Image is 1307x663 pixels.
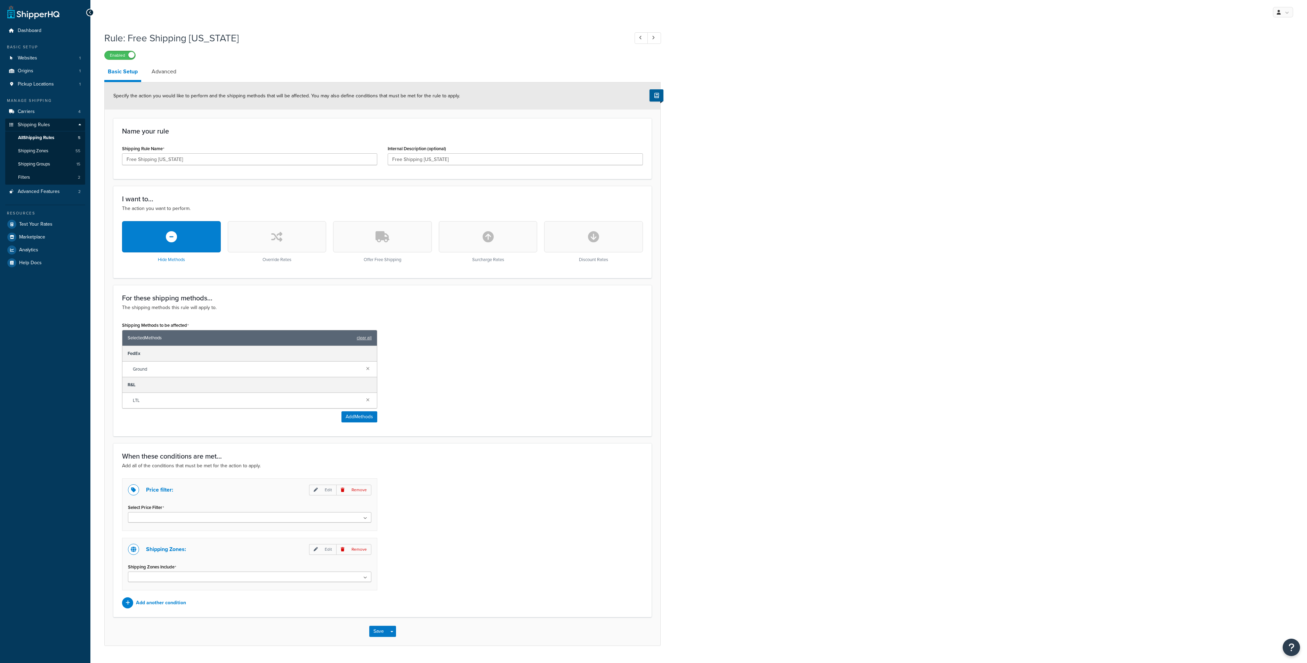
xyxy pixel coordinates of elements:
div: Override Rates [228,221,326,262]
a: Pickup Locations1 [5,78,85,91]
a: Next Record [647,32,661,44]
span: Test Your Rates [19,221,53,227]
a: Origins1 [5,65,85,78]
a: Advanced Features2 [5,185,85,198]
a: Marketplace [5,231,85,243]
a: Websites1 [5,52,85,65]
li: Shipping Zones [5,145,85,157]
a: Analytics [5,244,85,256]
div: Basic Setup [5,44,85,50]
p: Remove [336,544,371,555]
p: Add all of the conditions that must be met for the action to apply. [122,462,643,470]
button: Open Resource Center [1283,639,1300,656]
span: Filters [18,175,30,180]
div: R&L [122,377,377,393]
span: Shipping Zones [18,148,48,154]
p: Price filter: [146,485,173,495]
span: 1 [79,68,81,74]
span: All Shipping Rules [18,135,54,141]
span: Marketplace [19,234,45,240]
span: 1 [79,55,81,61]
a: Filters2 [5,171,85,184]
p: The shipping methods this rule will apply to. [122,304,643,312]
p: Edit [309,544,336,555]
a: Basic Setup [104,63,141,82]
h3: I want to... [122,195,643,203]
span: Selected Methods [128,333,353,343]
span: Shipping Groups [18,161,50,167]
span: 2 [78,175,80,180]
label: Select Price Filter [128,505,164,510]
a: Test Your Rates [5,218,85,231]
span: Advanced Features [18,189,60,195]
li: Shipping Rules [5,119,85,185]
span: Ground [133,364,361,374]
span: 55 [75,148,80,154]
div: FedEx [122,346,377,362]
p: Edit [309,485,336,495]
span: 1 [79,81,81,87]
label: Internal Description (optional) [388,146,446,151]
label: Shipping Zones Include [128,564,176,570]
a: Help Docs [5,257,85,269]
a: clear all [357,333,372,343]
a: Shipping Zones55 [5,145,85,157]
div: Resources [5,210,85,216]
div: Surcharge Rates [439,221,538,262]
label: Shipping Rule Name [122,146,164,152]
label: Shipping Methods to be affected [122,323,189,328]
h1: Rule: Free Shipping [US_STATE] [104,31,622,45]
a: AllShipping Rules5 [5,131,85,144]
a: Shipping Groups15 [5,158,85,171]
label: Enabled [105,51,135,59]
a: Advanced [148,63,180,80]
li: Origins [5,65,85,78]
div: Hide Methods [122,221,221,262]
span: Shipping Rules [18,122,50,128]
li: Advanced Features [5,185,85,198]
span: Origins [18,68,33,74]
p: Shipping Zones: [146,544,186,554]
span: LTL [133,396,361,405]
span: Dashboard [18,28,41,34]
span: 4 [78,109,81,115]
span: 2 [78,189,81,195]
a: Previous Record [635,32,648,44]
a: Dashboard [5,24,85,37]
li: Shipping Groups [5,158,85,171]
button: AddMethods [341,411,377,422]
h3: Name your rule [122,127,643,135]
p: The action you want to perform. [122,205,643,212]
span: Carriers [18,109,35,115]
p: Add another condition [136,598,186,608]
span: Pickup Locations [18,81,54,87]
span: Websites [18,55,37,61]
li: Carriers [5,105,85,118]
span: 5 [78,135,80,141]
div: Discount Rates [544,221,643,262]
li: Websites [5,52,85,65]
div: Manage Shipping [5,98,85,104]
a: Shipping Rules [5,119,85,131]
span: Help Docs [19,260,42,266]
h3: When these conditions are met... [122,452,643,460]
div: Offer Free Shipping [333,221,432,262]
li: Filters [5,171,85,184]
button: Show Help Docs [650,89,663,102]
p: Remove [336,485,371,495]
button: Save [369,626,388,637]
span: 15 [76,161,80,167]
li: Pickup Locations [5,78,85,91]
span: Specify the action you would like to perform and the shipping methods that will be affected. You ... [113,92,460,99]
span: Analytics [19,247,38,253]
a: Carriers4 [5,105,85,118]
h3: For these shipping methods... [122,294,643,302]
